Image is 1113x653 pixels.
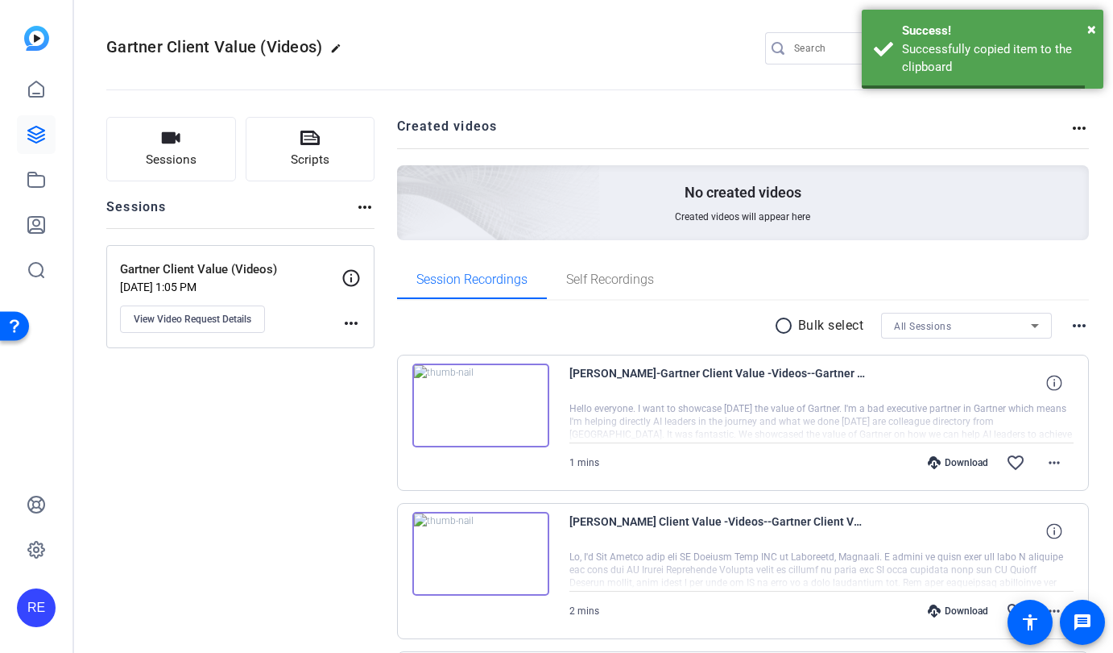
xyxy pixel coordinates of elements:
[291,151,329,169] span: Scripts
[920,456,996,469] div: Download
[902,40,1091,77] div: Successfully copied item to the clipboard
[798,316,864,335] p: Bulk select
[569,364,867,402] span: [PERSON_NAME]-Gartner Client Value -Videos--Gartner Client Value -Videos--1759246141980-webcam
[17,589,56,627] div: RE
[412,364,549,447] img: thumb-nail
[1087,17,1096,41] button: Close
[1087,19,1096,39] span: ×
[120,306,265,333] button: View Video Request Details
[569,512,867,551] span: [PERSON_NAME] Client Value -Videos--Gartner Client Value -Videos--1758035880110-webcam
[217,6,601,356] img: Creted videos background
[134,313,251,326] span: View Video Request Details
[1070,316,1089,335] mat-icon: more_horiz
[685,183,801,202] p: No created videos
[569,605,599,617] span: 2 mins
[1006,601,1025,621] mat-icon: favorite_border
[24,26,49,51] img: blue-gradient.svg
[1073,613,1092,632] mat-icon: message
[1020,613,1040,632] mat-icon: accessibility
[246,117,375,181] button: Scripts
[920,605,996,618] div: Download
[106,117,236,181] button: Sessions
[355,198,374,217] mat-icon: more_horiz
[146,151,197,169] span: Sessions
[1006,453,1025,472] mat-icon: favorite_border
[1070,119,1089,138] mat-icon: more_horiz
[120,281,341,293] p: [DATE] 1:05 PM
[794,39,939,58] input: Search
[894,321,951,332] span: All Sessions
[416,273,528,286] span: Session Recordings
[120,260,341,279] p: Gartner Client Value (Videos)
[341,314,361,333] mat-icon: more_horiz
[1045,601,1064,621] mat-icon: more_horiz
[1045,453,1064,472] mat-icon: more_horiz
[774,316,798,335] mat-icon: radio_button_unchecked
[675,210,810,223] span: Created videos will appear here
[569,457,599,468] span: 1 mins
[412,512,549,596] img: thumb-nail
[566,273,654,286] span: Self Recordings
[397,117,1070,148] h2: Created videos
[106,198,167,228] h2: Sessions
[106,37,322,56] span: Gartner Client Value (Videos)
[902,22,1091,40] div: Success!
[330,43,350,62] mat-icon: edit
